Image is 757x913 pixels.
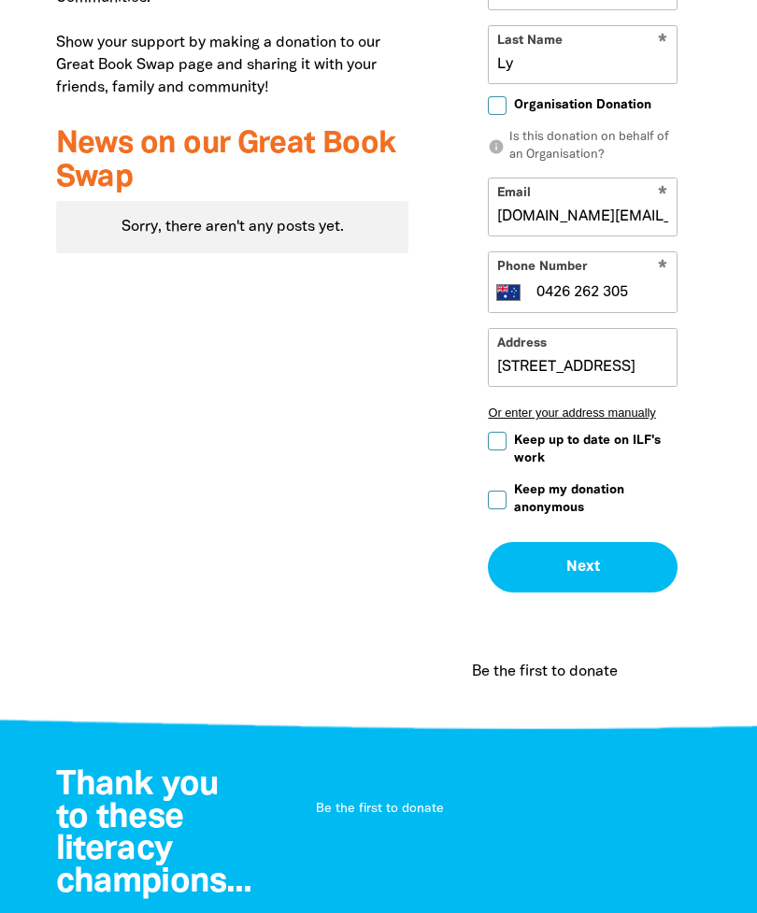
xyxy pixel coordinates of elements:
span: Keep up to date on ILF's work [514,432,678,467]
span: Keep my donation anonymous [514,481,678,517]
i: Required [658,260,667,278]
span: Thank you to these literacy champions... [56,770,251,898]
button: Next [488,542,678,592]
input: Organisation Donation [488,96,507,115]
i: info [488,138,505,155]
div: Paginated content [308,789,682,830]
input: Keep my donation anonymous [488,491,507,509]
span: Organisation Donation [514,96,651,114]
input: Keep up to date on ILF's work [488,432,507,450]
h3: News on our Great Book Swap [56,127,408,195]
button: Or enter your address manually [488,406,678,420]
p: Be the first to donate [316,800,675,819]
p: Is this donation on behalf of an Organisation? [488,129,678,165]
p: Be the first to donate [472,661,618,683]
div: Donation stream [308,789,682,830]
div: Donation stream [464,638,701,706]
div: Sorry, there aren't any posts yet. [56,201,408,253]
div: Paginated content [56,201,408,253]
